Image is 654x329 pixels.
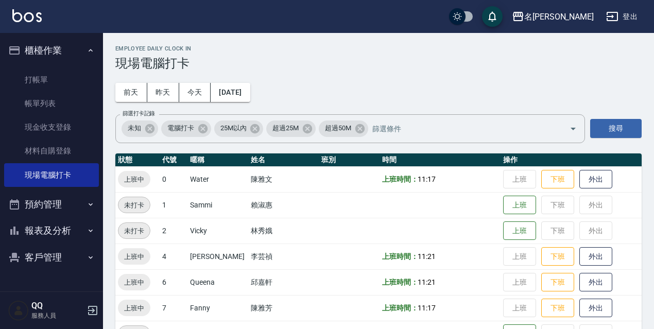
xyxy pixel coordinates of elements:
button: 下班 [541,299,574,318]
span: 上班中 [118,251,150,262]
td: 陳雅文 [248,166,319,192]
div: 超過25M [266,120,316,137]
span: 11:17 [418,175,436,183]
button: 外出 [579,273,612,292]
div: 25M以內 [214,120,264,137]
td: 7 [160,295,187,321]
th: 狀態 [115,153,160,167]
b: 上班時間： [382,304,418,312]
td: 陳雅芳 [248,295,319,321]
p: 服務人員 [31,311,84,320]
th: 暱稱 [187,153,248,167]
div: 名[PERSON_NAME] [524,10,594,23]
button: 外出 [579,247,612,266]
b: 上班時間： [382,252,418,261]
span: 超過25M [266,123,305,133]
td: 4 [160,244,187,269]
button: 上班 [503,196,536,215]
td: 1 [160,192,187,218]
button: 外出 [579,170,612,189]
a: 打帳單 [4,68,99,92]
button: [DATE] [211,83,250,102]
th: 班別 [319,153,380,167]
span: 未知 [122,123,147,133]
button: 下班 [541,273,574,292]
td: 2 [160,218,187,244]
a: 現場電腦打卡 [4,163,99,187]
h2: Employee Daily Clock In [115,45,642,52]
b: 上班時間： [382,278,418,286]
td: Sammi [187,192,248,218]
div: 電腦打卡 [161,120,211,137]
button: 櫃檯作業 [4,37,99,64]
button: 前天 [115,83,147,102]
td: 邱嘉軒 [248,269,319,295]
a: 帳單列表 [4,92,99,115]
div: 未知 [122,120,158,137]
td: 0 [160,166,187,192]
span: 11:17 [418,304,436,312]
button: 上班 [503,221,536,240]
span: 超過50M [319,123,357,133]
span: 11:21 [418,278,436,286]
img: Logo [12,9,42,22]
td: 賴淑惠 [248,192,319,218]
button: 搜尋 [590,119,642,138]
a: 現金收支登錄 [4,115,99,139]
th: 操作 [501,153,642,167]
button: 預約管理 [4,191,99,218]
button: 報表及分析 [4,217,99,244]
button: 登出 [602,7,642,26]
span: 25M以內 [214,123,253,133]
button: 外出 [579,299,612,318]
td: 6 [160,269,187,295]
label: 篩選打卡記錄 [123,110,155,117]
td: Fanny [187,295,248,321]
h5: QQ [31,301,84,311]
button: 下班 [541,247,574,266]
span: 11:21 [418,252,436,261]
input: 篩選條件 [370,119,552,137]
h3: 現場電腦打卡 [115,56,642,71]
th: 時間 [380,153,501,167]
button: 今天 [179,83,211,102]
span: 上班中 [118,277,150,288]
span: 未打卡 [118,200,150,211]
td: [PERSON_NAME] [187,244,248,269]
a: 材料自購登錄 [4,139,99,163]
td: 李芸禎 [248,244,319,269]
span: 上班中 [118,174,150,185]
button: 昨天 [147,83,179,102]
td: Water [187,166,248,192]
div: 超過50M [319,120,368,137]
span: 電腦打卡 [161,123,200,133]
button: save [482,6,503,27]
button: Open [565,120,581,137]
button: 下班 [541,170,574,189]
button: 客戶管理 [4,244,99,271]
b: 上班時間： [382,175,418,183]
td: 林秀娥 [248,218,319,244]
span: 上班中 [118,303,150,314]
td: Vicky [187,218,248,244]
span: 未打卡 [118,226,150,236]
button: 名[PERSON_NAME] [508,6,598,27]
th: 代號 [160,153,187,167]
img: Person [8,300,29,321]
th: 姓名 [248,153,319,167]
td: Queena [187,269,248,295]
